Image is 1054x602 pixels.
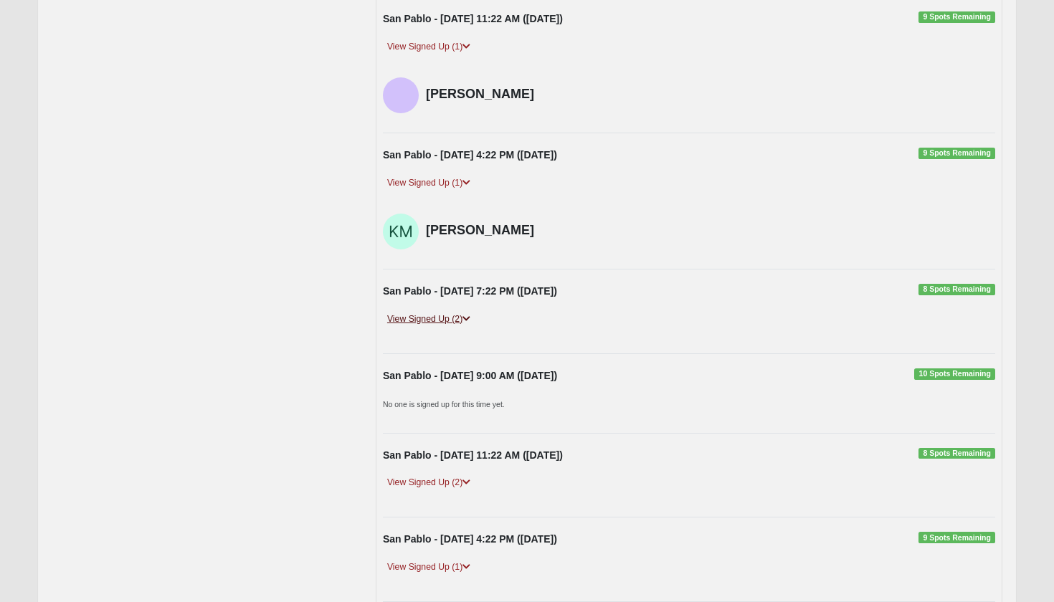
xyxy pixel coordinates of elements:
small: No one is signed up for this time yet. [383,400,505,408]
a: View Signed Up (1) [383,560,475,575]
a: View Signed Up (1) [383,176,475,191]
span: 8 Spots Remaining [918,448,995,459]
img: Katie Mann [383,214,419,249]
a: View Signed Up (2) [383,475,475,490]
strong: San Pablo - [DATE] 7:22 PM ([DATE]) [383,285,557,297]
h4: [PERSON_NAME] [426,87,573,102]
strong: San Pablo - [DATE] 9:00 AM ([DATE]) [383,370,557,381]
span: 9 Spots Remaining [918,532,995,543]
a: View Signed Up (2) [383,312,475,327]
span: 10 Spots Remaining [914,368,995,380]
strong: San Pablo - [DATE] 4:22 PM ([DATE]) [383,149,557,161]
img: TJ Haines [383,77,419,113]
span: 8 Spots Remaining [918,284,995,295]
h4: [PERSON_NAME] [426,223,573,239]
a: View Signed Up (1) [383,39,475,54]
strong: San Pablo - [DATE] 11:22 AM ([DATE]) [383,13,563,24]
strong: San Pablo - [DATE] 11:22 AM ([DATE]) [383,449,563,461]
span: 9 Spots Remaining [918,148,995,159]
strong: San Pablo - [DATE] 4:22 PM ([DATE]) [383,533,557,545]
span: 9 Spots Remaining [918,11,995,23]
